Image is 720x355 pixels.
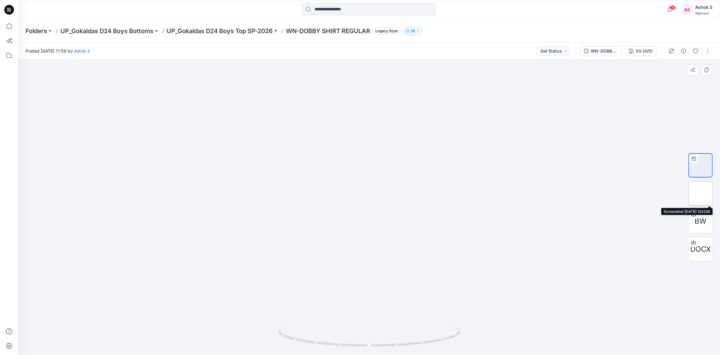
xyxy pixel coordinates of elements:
button: Details [679,46,688,56]
div: Walmart [695,11,712,16]
span: BW [695,216,707,227]
span: DOCX [691,244,711,255]
a: Ashok S [74,48,90,53]
div: XS (4/5) [636,48,653,54]
span: 20 [669,5,676,10]
a: UP_Gokaldas D24 Boys Top SP-2026 [167,27,273,35]
div: Ashok S [695,4,712,11]
p: 20 [411,28,415,34]
p: WN-DOBBY SHIRT REGULAR [286,27,370,35]
span: Legacy Style [373,27,401,35]
button: Legacy Style [370,27,401,35]
a: Folders [26,27,47,35]
div: WN-DOBBY SHIRT REGULAR [591,48,619,54]
button: WN-DOBBY SHIRT REGULAR [580,46,623,56]
button: 20 [403,27,423,35]
div: AS [682,4,693,15]
a: UP_Gokaldas D24 Boys Bottoms [60,27,153,35]
button: XS (4/5) [625,46,657,56]
span: Posted [DATE] 11:58 by [26,48,90,54]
